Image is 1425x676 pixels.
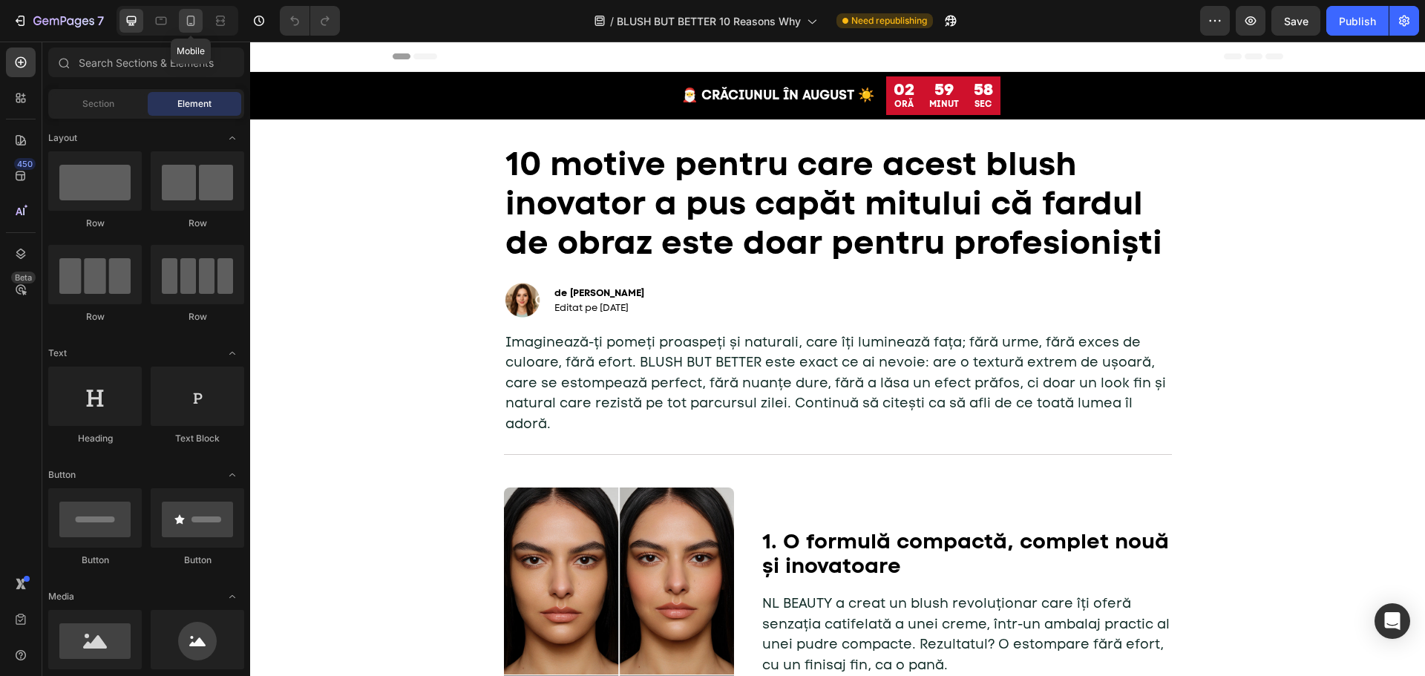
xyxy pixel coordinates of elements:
[220,585,244,608] span: Toggle open
[512,485,919,539] strong: 1. O formulă compactă, complet nouă și inovatoare
[304,245,394,257] strong: de [PERSON_NAME]
[1326,6,1389,36] button: Publish
[617,13,801,29] span: BLUSH BUT BETTER 10 Reasons Why
[151,554,244,567] div: Button
[220,463,244,487] span: Toggle open
[851,14,927,27] span: Need republishing
[97,12,104,30] p: 7
[724,55,743,71] p: SEC
[151,432,244,445] div: Text Block
[48,432,142,445] div: Heading
[1271,6,1320,36] button: Save
[512,553,920,632] span: NL BEAUTY a creat un blush revoluționar care îți oferă senzația catifelată a unei creme, într-un ...
[254,446,484,676] img: beforeafterpeachblush.jpg
[255,100,912,223] strong: 10 motive pentru care acest blush inovator a pus capăt mitului că fardul de obraz este doar pentr...
[48,131,77,145] span: Layout
[48,47,244,77] input: Search Sections & Elements
[679,38,709,59] div: 59
[48,590,74,603] span: Media
[679,55,709,71] p: MINUT
[610,13,614,29] span: /
[11,272,36,283] div: Beta
[643,38,664,59] div: 02
[151,310,244,324] div: Row
[254,240,291,278] img: gempages_485104230382699404-df396658-b0aa-4b1a-83e3-dd53a52b4039.png
[6,6,111,36] button: 7
[304,244,394,273] p: Editat pe [DATE]
[48,554,142,567] div: Button
[1284,15,1308,27] span: Save
[177,97,212,111] span: Element
[220,126,244,150] span: Toggle open
[431,45,624,62] strong: 🎅 CRĂCIUNUL ÎN AUGUST ☀️
[1375,603,1410,639] div: Open Intercom Messenger
[48,347,67,360] span: Text
[82,97,114,111] span: Section
[151,217,244,230] div: Row
[280,6,340,36] div: Undo/Redo
[48,217,142,230] div: Row
[48,468,76,482] span: Button
[1339,13,1376,29] div: Publish
[48,310,142,324] div: Row
[255,292,916,391] span: Imaginează-ți pomeți proaspeți și naturali, care îți luminează fața; fără urme, fără exces de cul...
[14,158,36,170] div: 450
[724,38,743,59] div: 58
[250,42,1425,676] iframe: Design area
[220,341,244,365] span: Toggle open
[643,55,664,71] p: ORĂ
